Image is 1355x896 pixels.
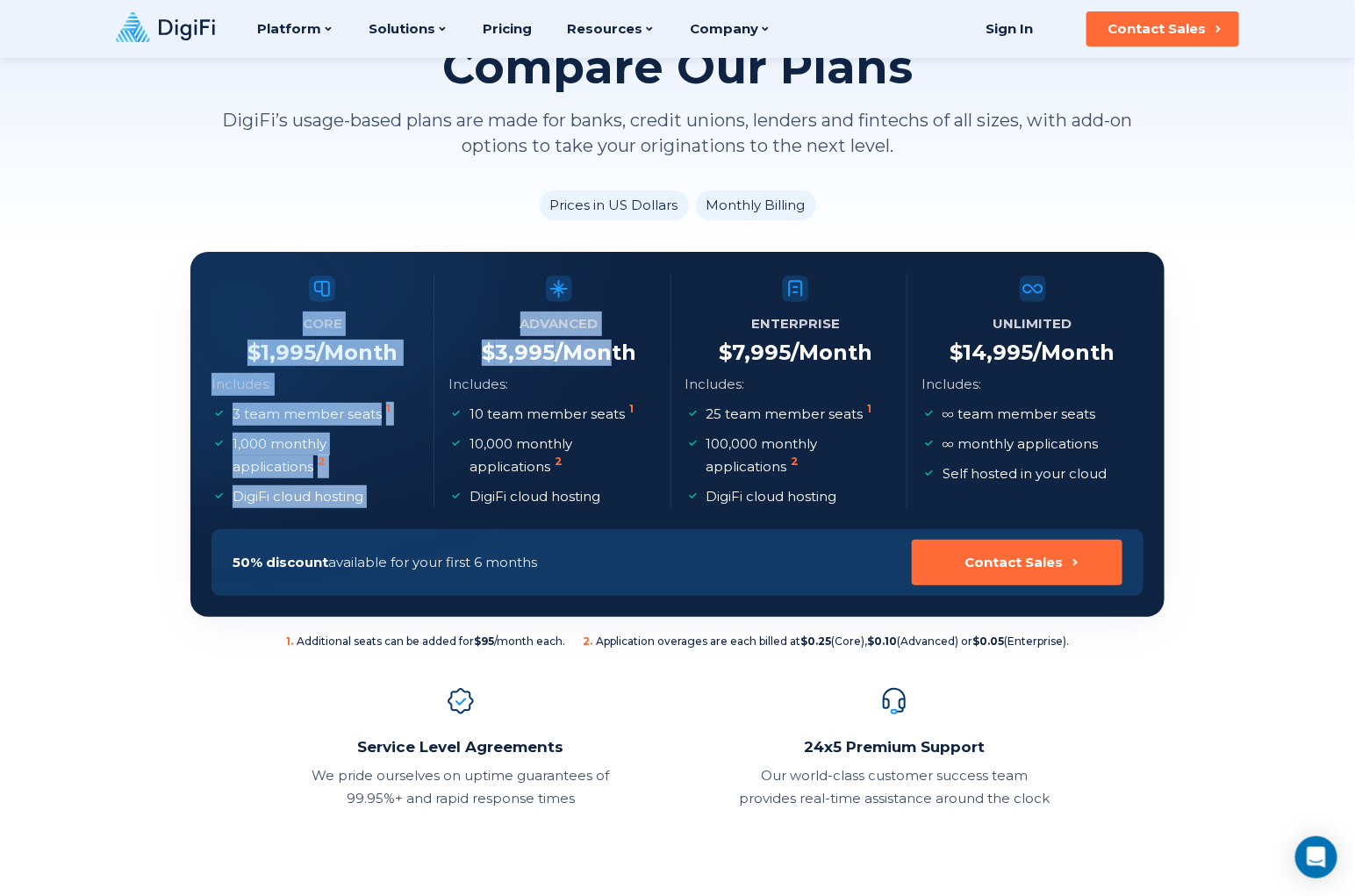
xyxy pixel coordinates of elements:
h2: 24x5 Premium Support [739,736,1050,757]
sup: 2 [792,455,799,468]
span: /Month [1034,340,1115,365]
span: Additional seats can be added for /month each. [286,634,565,649]
p: team member seats [943,403,1095,426]
sup: 1 [386,402,391,415]
button: Contact Sales [912,540,1122,585]
p: Includes: [685,373,745,396]
h4: $ 3,995 [482,340,636,366]
h2: Compare Our Plans [442,41,913,94]
p: 1,000 monthly applications [233,433,416,478]
sup: 1 . [286,634,293,648]
h5: Unlimited [993,312,1072,336]
sup: 1 [629,402,634,415]
span: 50% discount [233,554,328,570]
p: 10,000 monthly applications [470,433,653,478]
sup: 1 [868,402,872,415]
h2: Service Level Agreements [305,736,616,757]
span: /Month [791,340,872,365]
p: DigiFi cloud hosting [233,485,363,508]
h5: Advanced [520,312,599,336]
a: Sign In [964,11,1055,47]
span: Application overages are each billed at (Core), (Advanced) or (Enterprise). [583,634,1069,649]
p: Self hosted in your cloud [943,462,1107,485]
h5: Enterprise [751,312,840,336]
div: Contact Sales [964,554,1063,571]
p: 25 team member seats [706,403,876,426]
p: 10 team member seats [470,403,637,426]
b: $0.25 [800,634,831,648]
b: $0.05 [972,634,1004,648]
li: Monthly Billing [696,190,816,220]
button: Contact Sales [1086,11,1239,47]
h4: $ 7,995 [719,340,872,366]
sup: 2 [555,455,563,468]
sup: 2 [318,455,326,468]
b: $0.10 [867,634,897,648]
p: We pride ourselves on uptime guarantees of 99.95%+ and rapid response times [305,764,616,810]
p: DigiFi’s usage-based plans are made for banks, credit unions, lenders and fintechs of all sizes, ... [190,108,1165,159]
sup: 2 . [583,634,592,648]
p: 100,000 monthly applications [706,433,890,478]
h4: $ 14,995 [950,340,1115,366]
span: /Month [555,340,636,365]
p: Our world-class customer success team provides real-time assistance around the clock [739,764,1050,810]
li: Prices in US Dollars [540,190,689,220]
div: Contact Sales [1108,20,1206,38]
p: Includes: [921,373,981,396]
div: Open Intercom Messenger [1295,836,1337,878]
p: monthly applications [943,433,1098,455]
b: $95 [474,634,494,648]
p: DigiFi cloud hosting [706,485,837,508]
p: DigiFi cloud hosting [470,485,600,508]
p: available for your first 6 months [233,551,537,574]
